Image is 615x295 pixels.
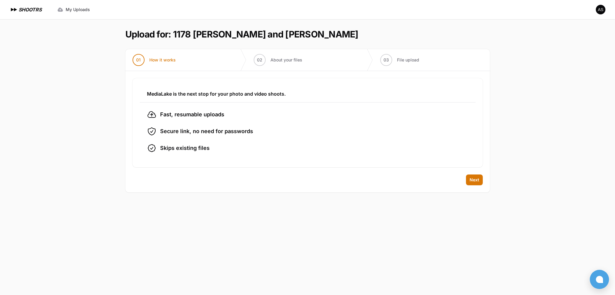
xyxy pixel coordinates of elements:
img: Avatar of Asya Shirokova [596,5,605,14]
span: File upload [397,57,419,63]
span: How it works [149,57,176,63]
button: 01 How it works [125,49,183,71]
button: Open chat window [590,270,609,289]
span: 03 [384,57,389,63]
span: Skips existing files [160,144,210,152]
h1: Upload for: 1178 [PERSON_NAME] and [PERSON_NAME] [125,29,358,40]
a: My Uploads [54,4,94,15]
h1: SHOOTRS [19,6,42,13]
button: Next [466,174,483,185]
button: User menu [596,5,605,14]
span: Next [470,177,479,183]
span: Secure link, no need for passwords [160,127,253,136]
a: SHOOTRS SHOOTRS [10,6,42,13]
span: Fast, resumable uploads [160,110,224,119]
button: 02 About your files [246,49,309,71]
span: My Uploads [66,7,90,13]
button: 03 File upload [373,49,426,71]
span: About your files [270,57,302,63]
h3: MediaLake is the next stop for your photo and video shoots. [147,90,468,97]
span: 01 [136,57,141,63]
span: 02 [257,57,262,63]
img: SHOOTRS [10,6,19,13]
